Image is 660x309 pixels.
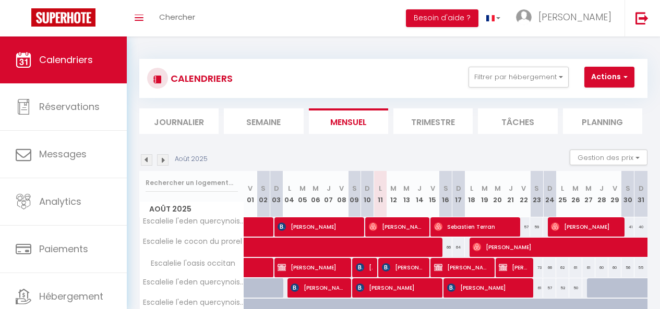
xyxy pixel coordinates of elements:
abbr: V [248,183,253,193]
abbr: L [379,183,382,193]
span: [PERSON_NAME] [551,217,618,237]
abbr: D [547,183,553,193]
th: 12 [387,171,400,217]
th: 01 [244,171,257,217]
abbr: M [313,183,319,193]
span: Hébergement [39,290,103,303]
abbr: S [626,183,630,193]
abbr: D [365,183,370,193]
div: 73 [530,258,543,277]
iframe: LiveChat chat widget [616,265,660,309]
abbr: L [561,183,564,193]
div: 41 [621,217,634,237]
div: 55 [634,258,647,277]
span: [PERSON_NAME] [291,278,345,298]
span: Escalelie l'eden quercynois (1er étage) [141,299,246,306]
th: 08 [335,171,348,217]
abbr: J [509,183,513,193]
abbr: M [390,183,397,193]
span: Escalelie l'oasis occitan [141,258,238,269]
li: Semaine [224,108,303,134]
th: 13 [400,171,413,217]
div: 57 [543,278,556,298]
abbr: S [534,183,539,193]
input: Rechercher un logement... [146,174,238,192]
img: logout [635,11,649,24]
span: [PERSON_NAME] [382,257,424,277]
abbr: D [639,183,644,193]
button: Besoin d'aide ? [406,9,478,27]
th: 16 [439,171,452,217]
th: 05 [296,171,309,217]
span: [PERSON_NAME] [499,257,528,277]
th: 07 [322,171,335,217]
abbr: D [274,183,279,193]
th: 04 [283,171,296,217]
th: 19 [478,171,491,217]
th: 02 [257,171,270,217]
h3: CALENDRIERS [168,67,233,90]
div: 61 [530,278,543,298]
li: Trimestre [393,108,473,134]
th: 29 [608,171,621,217]
span: Chercher [159,11,195,22]
div: 57 [517,217,530,237]
div: 61 [569,258,582,277]
th: 09 [348,171,361,217]
div: 56 [621,258,634,277]
abbr: M [299,183,306,193]
span: [PERSON_NAME] [538,10,611,23]
li: Journalier [139,108,219,134]
th: 17 [452,171,465,217]
span: Réservations [39,100,100,113]
th: 11 [374,171,387,217]
span: Escalelie l'eden quercynois (3eme étage) [141,217,246,225]
div: 59 [530,217,543,237]
th: 30 [621,171,634,217]
p: Août 2025 [175,154,208,164]
span: [PERSON_NAME] [278,257,344,277]
abbr: V [613,183,617,193]
span: Analytics [39,195,81,208]
div: 52 [556,278,569,298]
th: 23 [530,171,543,217]
span: [PERSON_NAME] [369,217,423,237]
abbr: J [327,183,331,193]
li: Tâches [478,108,557,134]
span: Escalelie le cocon du prorel [141,238,242,245]
div: 40 [634,217,647,237]
span: Paiements [39,242,88,255]
abbr: M [482,183,488,193]
th: 26 [569,171,582,217]
abbr: S [352,183,357,193]
th: 25 [556,171,569,217]
span: [PERSON_NAME] [434,257,488,277]
img: Super Booking [31,8,95,27]
div: 61 [582,258,595,277]
th: 21 [504,171,517,217]
span: [PERSON_NAME] [278,217,357,237]
th: 15 [426,171,439,217]
abbr: M [572,183,579,193]
img: ... [516,9,532,25]
span: [PERSON_NAME] [447,278,526,298]
abbr: V [521,183,526,193]
abbr: M [403,183,410,193]
span: Messages [39,147,87,160]
th: 14 [413,171,426,217]
th: 22 [517,171,530,217]
abbr: M [495,183,501,193]
abbr: V [430,183,435,193]
abbr: V [339,183,344,193]
th: 27 [582,171,595,217]
div: 60 [608,258,621,277]
span: Escalelie l'eden quercynois (RDC) [141,278,246,286]
span: Calendriers [39,53,93,66]
li: Mensuel [309,108,388,134]
th: 06 [309,171,322,217]
abbr: S [443,183,448,193]
button: Filtrer par hébergement [469,67,569,88]
li: Planning [563,108,642,134]
div: 66 [543,258,556,277]
abbr: S [261,183,266,193]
